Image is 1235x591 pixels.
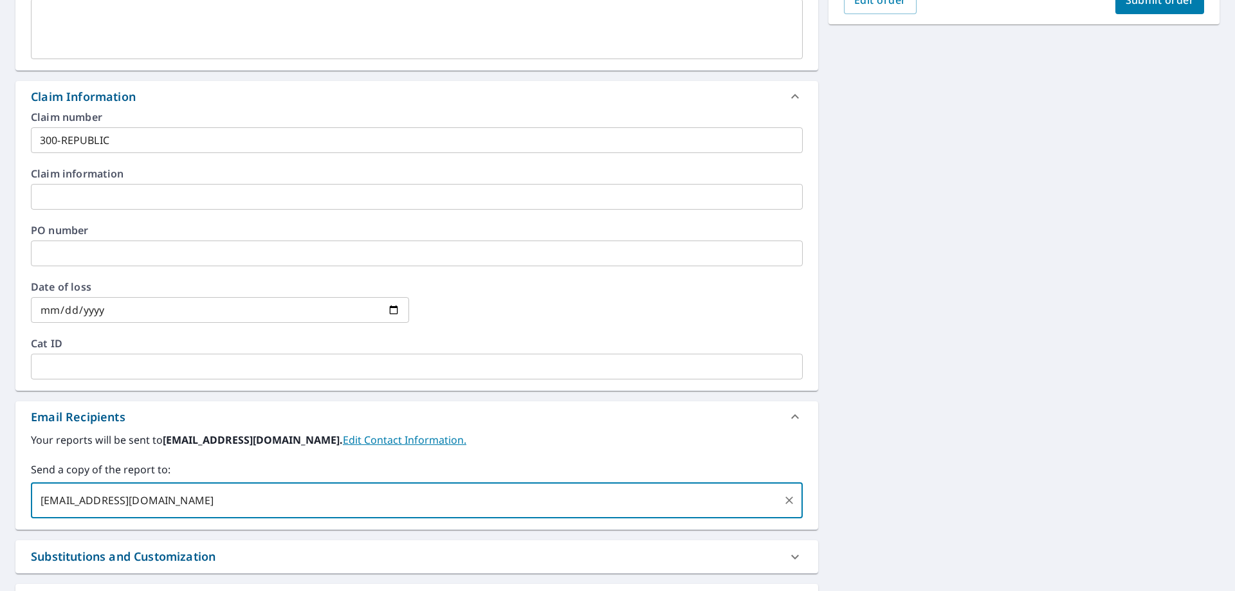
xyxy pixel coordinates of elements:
div: Email Recipients [15,401,818,432]
div: Claim Information [15,81,818,112]
a: EditContactInfo [343,433,466,447]
label: Send a copy of the report to: [31,462,803,477]
b: [EMAIL_ADDRESS][DOMAIN_NAME]. [163,433,343,447]
button: Clear [780,491,798,509]
div: Email Recipients [31,408,125,426]
div: Substitutions and Customization [15,540,818,573]
div: Claim Information [31,88,136,105]
div: Substitutions and Customization [31,548,215,565]
label: Claim number [31,112,803,122]
label: PO number [31,225,803,235]
label: Your reports will be sent to [31,432,803,448]
label: Cat ID [31,338,803,349]
label: Claim information [31,168,803,179]
label: Date of loss [31,282,409,292]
